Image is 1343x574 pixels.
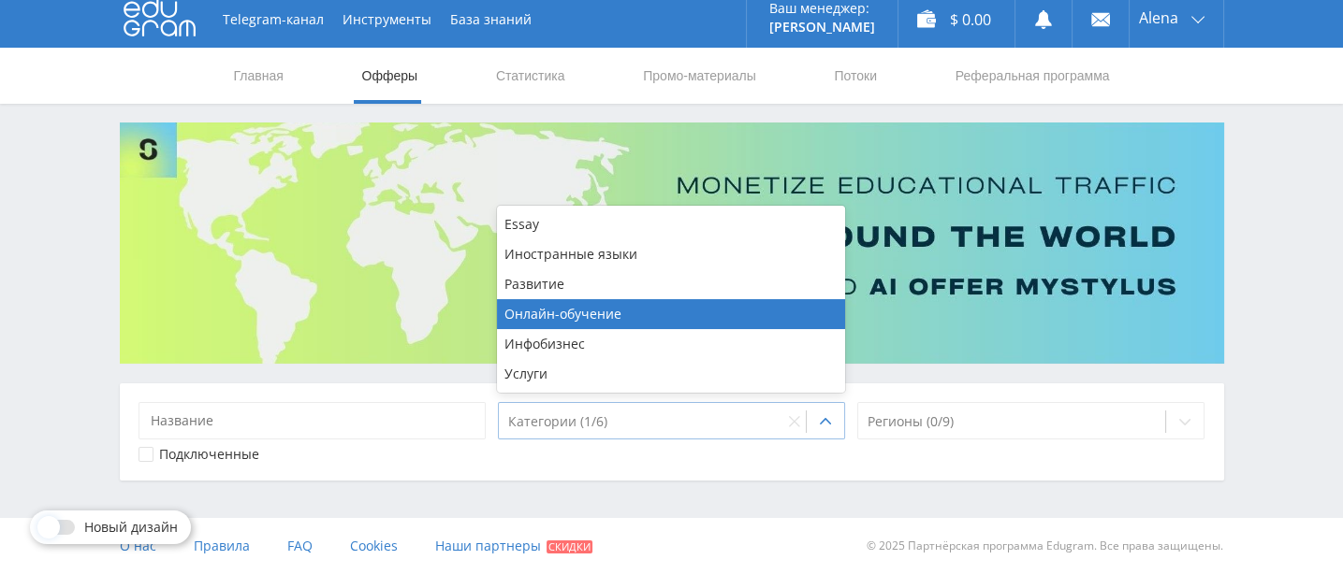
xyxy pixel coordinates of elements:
span: Наши партнеры [435,537,541,554]
div: © 2025 Партнёрская программа Edugram. Все права защищены. [680,518,1223,574]
a: Наши партнеры Скидки [435,518,592,574]
img: Banner [120,122,1224,364]
span: О нас [120,537,156,554]
a: Офферы [360,48,420,104]
span: Новый дизайн [84,520,178,535]
div: Онлайн-обучение [497,299,845,329]
a: Правила [194,518,250,574]
a: Потоки [832,48,879,104]
div: Услуги [497,359,845,389]
a: Статистика [494,48,567,104]
a: Промо-материалы [641,48,757,104]
span: Правила [194,537,250,554]
p: Ваш менеджер: [769,1,875,16]
span: FAQ [287,537,313,554]
div: Развитие [497,269,845,299]
span: Cookies [350,537,398,554]
a: Главная [232,48,285,104]
input: Название [139,402,487,439]
div: Essay [497,209,845,239]
a: FAQ [287,518,313,574]
div: Иностранные языки [497,239,845,269]
a: Cookies [350,518,398,574]
div: Подключенные [159,447,259,462]
div: Инфобизнес [497,329,845,359]
a: Реферальная программа [954,48,1112,104]
p: [PERSON_NAME] [769,20,875,35]
span: Alena [1139,10,1178,25]
a: О нас [120,518,156,574]
span: Скидки [547,540,592,553]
